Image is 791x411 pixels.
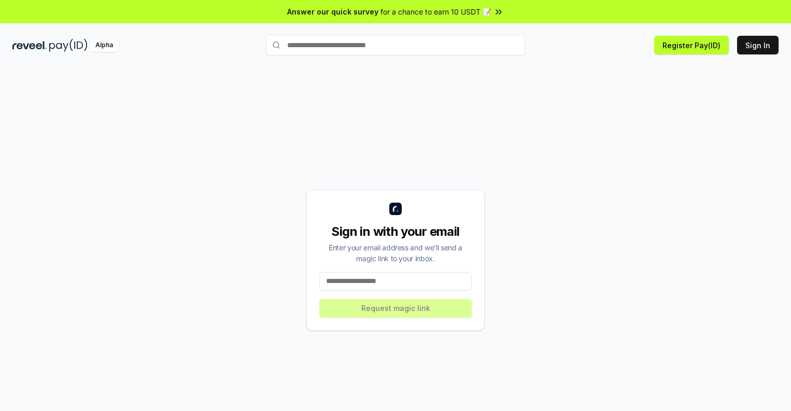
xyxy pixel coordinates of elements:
img: logo_small [389,203,402,215]
div: Alpha [90,39,119,52]
div: Sign in with your email [319,223,472,240]
div: Enter your email address and we’ll send a magic link to your inbox. [319,242,472,264]
img: reveel_dark [12,39,47,52]
button: Register Pay(ID) [654,36,729,54]
span: for a chance to earn 10 USDT 📝 [380,6,491,17]
span: Answer our quick survey [287,6,378,17]
button: Sign In [737,36,779,54]
img: pay_id [49,39,88,52]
